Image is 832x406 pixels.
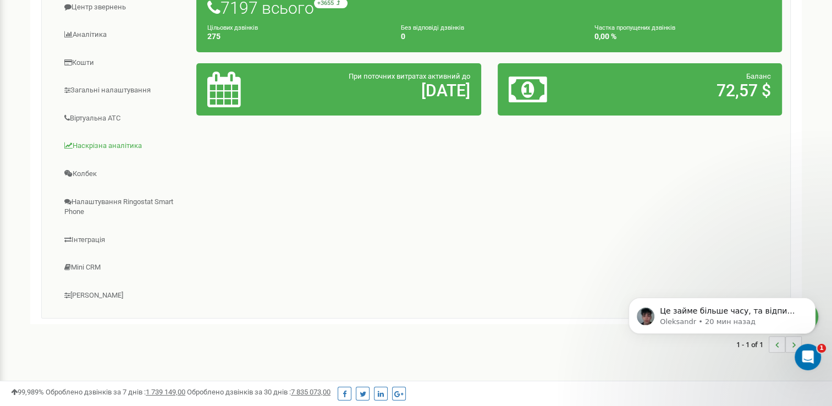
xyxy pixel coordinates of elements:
[50,133,197,160] a: Наскрізна аналітика
[594,24,675,31] small: Частка пропущених дзвінків
[50,282,197,309] a: [PERSON_NAME]
[46,388,185,396] span: Оброблено дзвінків за 7 днів :
[11,388,44,396] span: 99,989%
[50,21,197,48] a: Аналiтика
[795,344,821,370] iframe: Intercom live chat
[50,254,197,281] a: Mini CRM
[50,77,197,104] a: Загальні налаштування
[146,388,185,396] u: 1 739 149,00
[594,32,771,41] h4: 0,00 %
[300,81,470,100] h2: [DATE]
[50,161,197,188] a: Колбек
[612,275,832,376] iframe: Intercom notifications сообщение
[50,189,197,226] a: Налаштування Ringostat Smart Phone
[50,105,197,132] a: Віртуальна АТС
[50,227,197,254] a: Інтеграція
[291,388,330,396] u: 7 835 073,00
[349,72,470,80] span: При поточних витратах активний до
[602,81,771,100] h2: 72,57 $
[401,32,578,41] h4: 0
[207,32,384,41] h4: 275
[187,388,330,396] span: Оброблено дзвінків за 30 днів :
[50,50,197,76] a: Кошти
[207,24,258,31] small: Цільових дзвінків
[746,72,771,80] span: Баланс
[817,344,826,353] span: 1
[401,24,464,31] small: Без відповіді дзвінків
